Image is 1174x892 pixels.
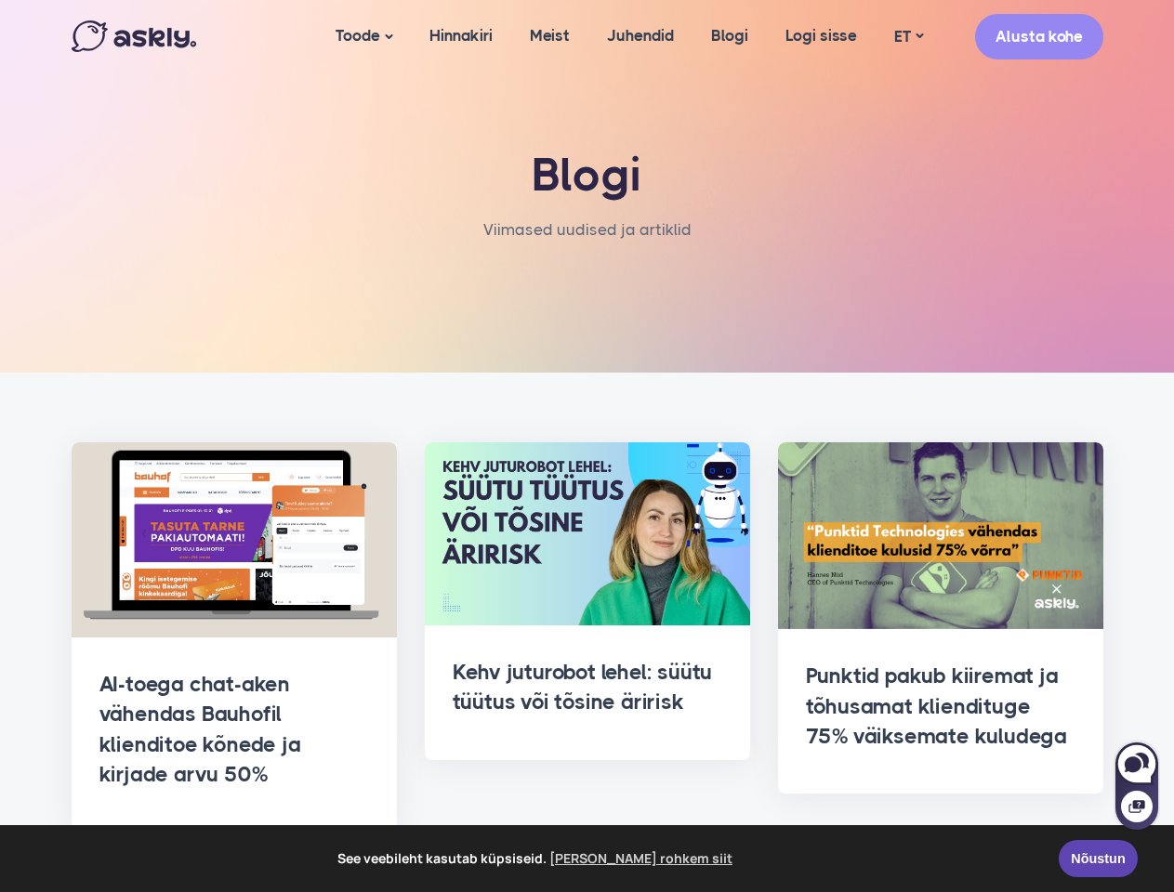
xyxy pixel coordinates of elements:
nav: breadcrumb [483,216,692,262]
h1: Blogi [248,149,927,203]
li: Viimased uudised ja artiklid [483,216,692,243]
a: AI-toega chat-aken vähendas Bauhofil klienditoe kõnede ja kirjade arvu 50% [99,672,301,787]
a: learn more about cookies [547,845,735,872]
a: Alusta kohe [975,14,1103,59]
a: Punktid pakub kiiremat ja tõhusamat kliendituge 75% väiksemate kuludega [806,663,1067,748]
span: See veebileht kasutab küpsiseid. [27,845,1046,872]
a: Kehv juturobot lehel: süütu tüütus või tõsine äririsk [453,660,713,715]
a: Nõustun [1059,840,1138,877]
iframe: Askly chat [1114,739,1160,832]
img: Askly [72,20,196,52]
a: ET [876,23,942,50]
